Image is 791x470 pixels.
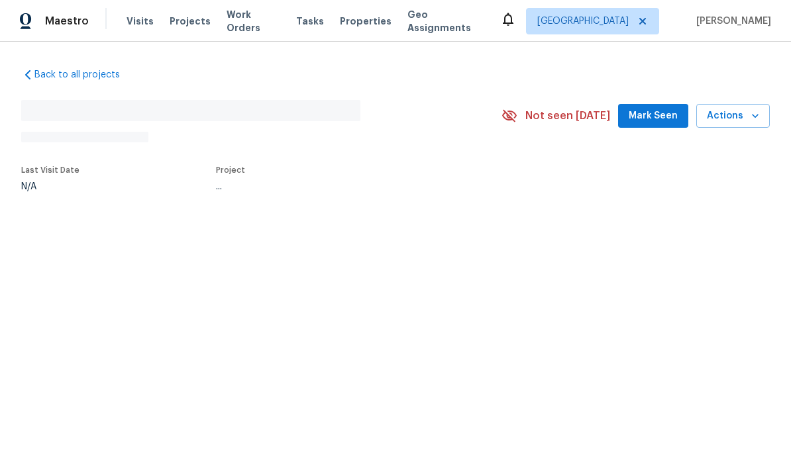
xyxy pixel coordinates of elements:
span: Geo Assignments [407,8,484,34]
span: [GEOGRAPHIC_DATA] [537,15,629,28]
span: Projects [170,15,211,28]
span: Tasks [296,17,324,26]
button: Mark Seen [618,104,688,128]
a: Back to all projects [21,68,148,81]
span: Project [216,166,245,174]
div: ... [216,182,470,191]
span: Not seen [DATE] [525,109,610,122]
span: Visits [127,15,154,28]
span: Last Visit Date [21,166,79,174]
button: Actions [696,104,770,128]
span: [PERSON_NAME] [691,15,771,28]
span: Maestro [45,15,89,28]
span: Mark Seen [629,108,678,124]
span: Work Orders [227,8,280,34]
div: N/A [21,182,79,191]
span: Actions [707,108,759,124]
span: Properties [340,15,392,28]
